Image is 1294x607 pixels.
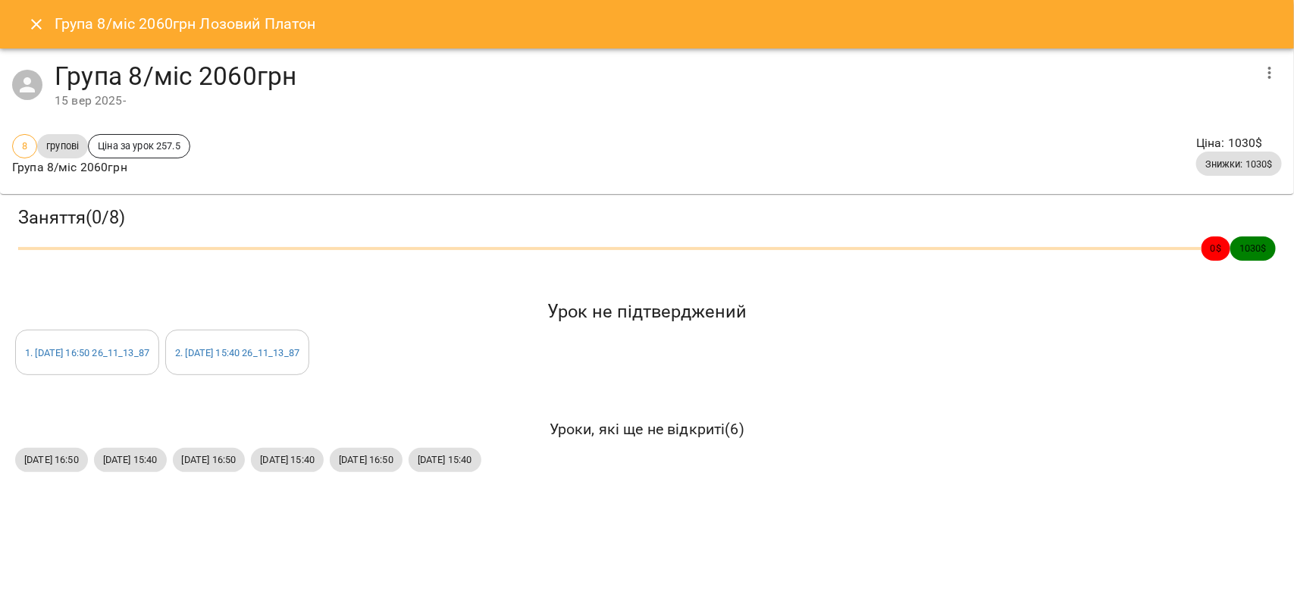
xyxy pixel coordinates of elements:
div: 15 вер 2025 - [55,92,1252,110]
span: 8 [13,139,36,153]
span: Ціна за урок 257.5 [89,139,190,153]
span: Знижки: 1030$ [1196,157,1282,171]
h6: Група 8/міс 2060грн Лозовий Платон [55,12,316,36]
p: Група 8/міс 2060грн [12,158,190,177]
span: [DATE] 16:50 [15,452,88,467]
button: Close [18,6,55,42]
span: [DATE] 16:50 [173,452,246,467]
h3: Заняття ( 0 / 8 ) [18,206,1276,230]
p: Ціна : 1030 $ [1196,134,1282,152]
span: групові [37,139,88,153]
a: 1. [DATE] 16:50 26_11_13_87 [25,347,149,358]
span: [DATE] 15:40 [409,452,481,467]
span: 0 $ [1202,241,1230,255]
h4: Група 8/міс 2060грн [55,61,1252,92]
span: 1030 $ [1230,241,1276,255]
h5: Урок не підтверджений [15,300,1279,324]
h6: Уроки, які ще не відкриті ( 6 ) [15,418,1279,441]
span: [DATE] 16:50 [330,452,403,467]
span: [DATE] 15:40 [251,452,324,467]
a: 2. [DATE] 15:40 26_11_13_87 [175,347,299,358]
span: [DATE] 15:40 [94,452,167,467]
